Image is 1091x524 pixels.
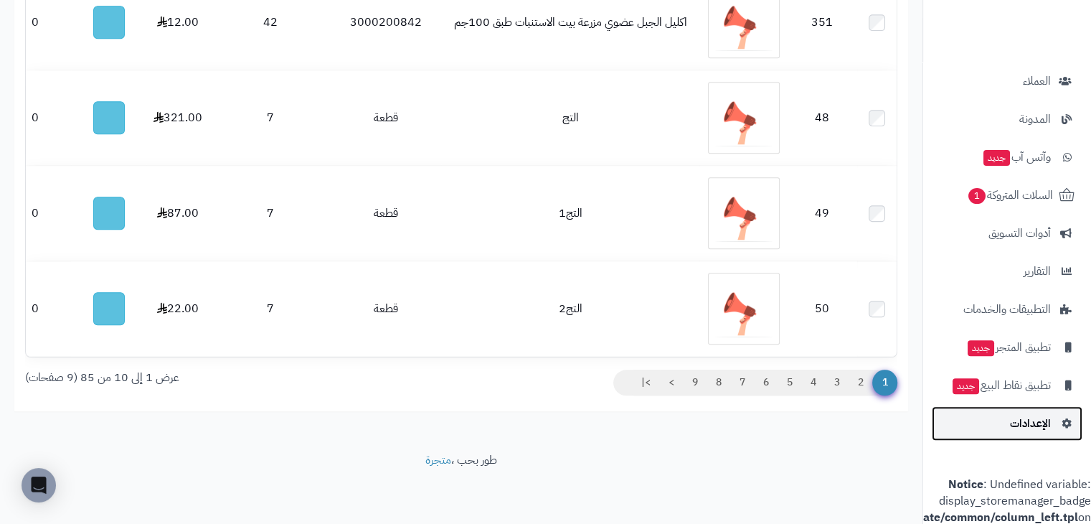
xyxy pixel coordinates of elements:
div: عرض 1 إلى 10 من 85 (9 صفحات) [14,370,461,386]
span: تطبيق نقاط البيع [951,375,1051,396]
span: الإعدادات [1010,413,1051,434]
td: 0 [26,70,71,165]
td: 7 [209,261,331,356]
a: >| [632,370,660,396]
a: 6 [754,370,778,396]
td: قطعة [331,70,441,165]
span: جديد [968,340,994,356]
td: التج2 [441,261,699,356]
a: وآتس آبجديد [932,140,1082,174]
img: التج2 [708,273,780,345]
b: Notice [948,476,983,493]
td: 321.00 [146,70,210,165]
span: وآتس آب [982,147,1051,167]
td: التج1 [441,166,699,261]
span: العملاء [1023,71,1051,91]
td: 0 [26,166,71,261]
a: 4 [801,370,826,396]
a: المدونة [932,102,1082,136]
span: التطبيقات والخدمات [963,299,1051,319]
a: > [659,370,684,396]
td: 22.00 [146,261,210,356]
a: 3 [825,370,849,396]
span: 1 [968,188,986,204]
a: 5 [778,370,802,396]
img: التج1 [708,177,780,249]
td: 0 [26,261,71,356]
td: التج [441,70,699,165]
span: المدونة [1019,109,1051,129]
span: جديد [983,150,1010,166]
a: 9 [683,370,707,396]
td: 49 [788,166,857,261]
td: 87.00 [146,166,210,261]
td: 48 [788,70,857,165]
a: متجرة [425,452,451,469]
a: 7 [730,370,755,396]
div: Open Intercom Messenger [22,468,56,502]
a: 8 [707,370,731,396]
a: التقارير [932,254,1082,289]
span: السلات المتروكة [967,185,1053,205]
img: التج [708,82,780,154]
a: التطبيقات والخدمات [932,292,1082,327]
a: السلات المتروكة1 [932,178,1082,212]
span: التقارير [1024,261,1051,281]
td: 7 [209,70,331,165]
span: أدوات التسويق [988,223,1051,243]
a: 2 [849,370,873,396]
span: 1 [872,370,897,396]
a: العملاء [932,64,1082,98]
a: الإعدادات [932,406,1082,441]
td: قطعة [331,261,441,356]
span: جديد [953,378,979,394]
span: تطبيق المتجر [966,337,1051,357]
a: أدوات التسويق [932,216,1082,251]
a: تطبيق المتجرجديد [932,330,1082,365]
td: قطعة [331,166,441,261]
td: 7 [209,166,331,261]
a: تطبيق نقاط البيعجديد [932,368,1082,403]
td: 50 [788,261,857,356]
